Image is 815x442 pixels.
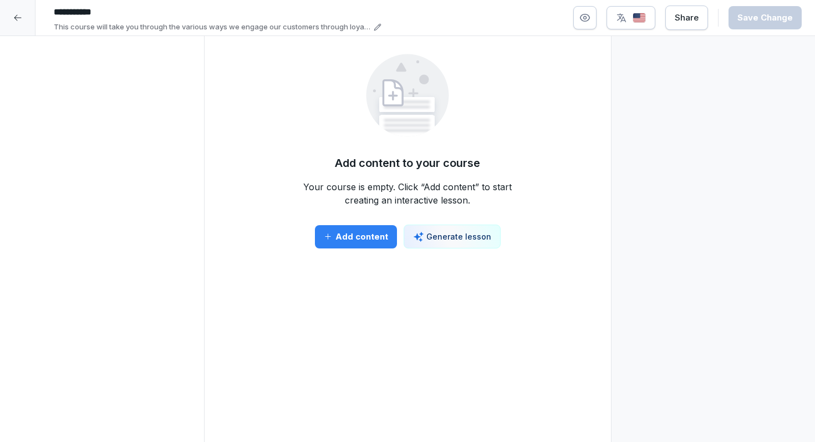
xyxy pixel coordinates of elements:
button: Share [665,6,708,30]
p: Your course is empty. Click “Add content” to start creating an interactive lesson. [297,180,518,207]
img: us.svg [633,13,646,23]
p: This course will take you through the various ways we engage our customers through loyalty programs. [54,22,370,33]
p: Generate lesson [426,231,491,242]
img: empty.svg [366,54,449,137]
button: Generate lesson [404,225,501,248]
button: Add content [315,225,397,248]
div: Add content [324,231,388,243]
div: Save Change [737,12,793,24]
button: Save Change [729,6,802,29]
h5: Add content to your course [335,155,480,171]
div: Share [675,12,699,24]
